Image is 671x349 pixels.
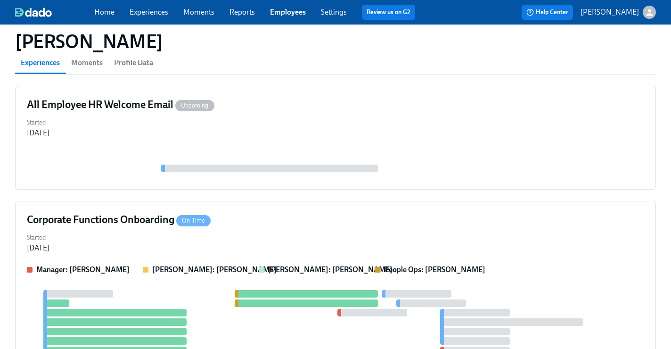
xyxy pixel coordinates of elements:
[15,8,94,17] a: dado
[27,128,49,138] div: [DATE]
[36,265,130,274] strong: Manager: [PERSON_NAME]
[27,98,214,112] h4: All Employee HR Welcome Email
[15,8,52,17] img: dado
[27,243,49,253] div: [DATE]
[229,8,255,17] a: Reports
[27,233,49,243] label: Started
[522,5,573,20] button: Help Center
[268,265,393,274] strong: [PERSON_NAME]: [PERSON_NAME]
[71,56,103,69] span: Moments
[175,102,214,109] span: Upcoming
[130,8,168,17] a: Experiences
[384,265,485,274] strong: People Ops: [PERSON_NAME]
[581,6,656,19] button: [PERSON_NAME]
[362,5,415,20] button: Review us on G2
[526,8,568,17] span: Help Center
[114,56,153,69] span: Profile Data
[183,8,214,17] a: Moments
[270,8,306,17] a: Employees
[27,213,211,227] h4: Corporate Functions Onboarding
[367,8,410,17] a: Review us on G2
[321,8,347,17] a: Settings
[94,8,115,17] a: Home
[176,217,211,224] span: On Time
[21,56,60,69] span: Experiences
[15,30,163,53] h1: [PERSON_NAME]
[152,265,277,274] strong: [PERSON_NAME]: [PERSON_NAME]
[27,117,49,128] label: Started
[581,7,639,17] p: [PERSON_NAME]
